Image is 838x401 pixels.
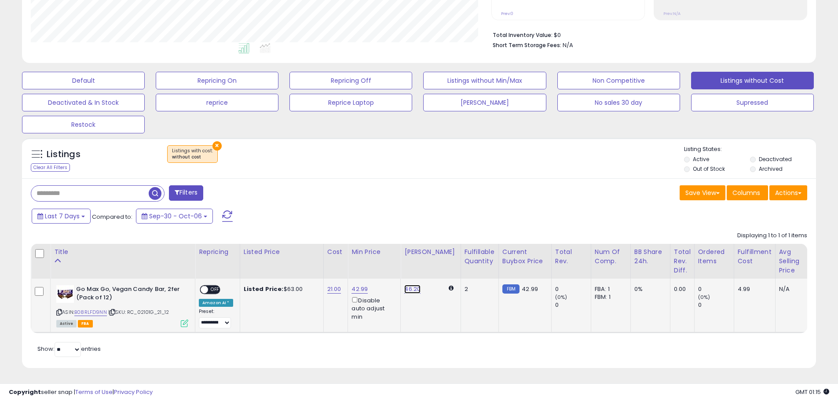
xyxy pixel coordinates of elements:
span: FBA [78,320,93,327]
div: ASIN: [56,285,188,326]
div: Clear All Filters [31,163,70,172]
div: Num of Comp. [595,247,627,266]
button: Actions [769,185,807,200]
a: B08RLFD9NN [74,309,107,316]
label: Active [693,155,709,163]
button: reprice [156,94,278,111]
i: Calculated using Dynamic Max Price. [449,285,454,291]
button: Deactivated & In Stock [22,94,145,111]
div: FBA: 1 [595,285,624,293]
span: | SKU: RC_02101G_21_12 [108,309,169,316]
button: Repricing Off [289,72,412,89]
div: Fulfillment Cost [738,247,772,266]
a: 46.20 [404,285,421,294]
small: Prev: N/A [663,11,681,16]
div: Repricing [199,247,236,257]
button: [PERSON_NAME] [423,94,546,111]
span: Show: entries [37,345,101,353]
button: × [212,141,222,151]
div: 4.99 [738,285,768,293]
span: All listings currently available for purchase on Amazon [56,320,77,327]
div: [PERSON_NAME] [404,247,457,257]
b: Listed Price: [244,285,284,293]
button: No sales 30 day [557,94,680,111]
a: Terms of Use [75,388,113,396]
div: N/A [779,285,808,293]
div: Fulfillable Quantity [465,247,495,266]
div: $63.00 [244,285,317,293]
h5: Listings [47,148,81,161]
div: 0% [634,285,663,293]
div: 0 [555,285,591,293]
small: FBM [502,284,520,294]
button: Filters [169,185,203,201]
strong: Copyright [9,388,41,396]
div: FBM: 1 [595,293,624,301]
small: Prev: 0 [501,11,513,16]
div: 0 [555,301,591,309]
div: Listed Price [244,247,320,257]
span: Columns [732,188,760,197]
button: Repricing On [156,72,278,89]
div: Cost [327,247,344,257]
div: Disable auto adjust min [351,295,394,321]
div: Displaying 1 to 1 of 1 items [737,232,807,240]
div: Preset: [199,309,233,328]
button: Sep-30 - Oct-06 [136,209,213,224]
div: 0 [698,285,734,293]
span: 2025-10-14 01:15 GMT [795,388,829,396]
button: Default [22,72,145,89]
div: Ordered Items [698,247,730,266]
label: Out of Stock [693,165,725,173]
div: 2 [465,285,492,293]
button: Restock [22,116,145,133]
div: without cost [172,154,213,160]
label: Deactivated [759,155,792,163]
div: Current Buybox Price [502,247,548,266]
li: $0 [493,29,801,40]
a: Privacy Policy [114,388,153,396]
span: N/A [563,41,573,49]
b: Total Inventory Value: [493,31,553,39]
p: Listing States: [684,145,816,154]
a: 21.00 [327,285,341,294]
img: 41W4nMJKX3L._SL40_.jpg [56,285,74,303]
span: OFF [208,286,222,294]
div: BB Share 24h. [634,247,666,266]
span: Last 7 Days [45,212,80,221]
b: Short Term Storage Fees: [493,41,561,49]
small: (0%) [698,294,710,301]
button: Non Competitive [557,72,680,89]
label: Archived [759,165,783,173]
small: (0%) [555,294,567,301]
button: Listings without Min/Max [423,72,546,89]
div: seller snap | | [9,388,153,397]
div: Total Rev. Diff. [674,247,691,275]
div: Avg Selling Price [779,247,811,275]
span: Compared to: [92,213,132,221]
div: 0 [698,301,734,309]
button: Supressed [691,94,814,111]
span: 42.99 [522,285,538,293]
div: Amazon AI * [199,299,233,307]
div: Total Rev. [555,247,587,266]
div: 0.00 [674,285,688,293]
div: Min Price [351,247,397,257]
button: Columns [727,185,768,200]
button: Save View [680,185,725,200]
button: Last 7 Days [32,209,91,224]
span: Sep-30 - Oct-06 [149,212,202,221]
b: Go Max Go, Vegan Candy Bar, 2fer (Pack of 12) [76,285,183,304]
button: Reprice Laptop [289,94,412,111]
button: Listings without Cost [691,72,814,89]
div: Title [54,247,191,257]
span: Listings with cost : [172,147,213,161]
a: 42.99 [351,285,368,294]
